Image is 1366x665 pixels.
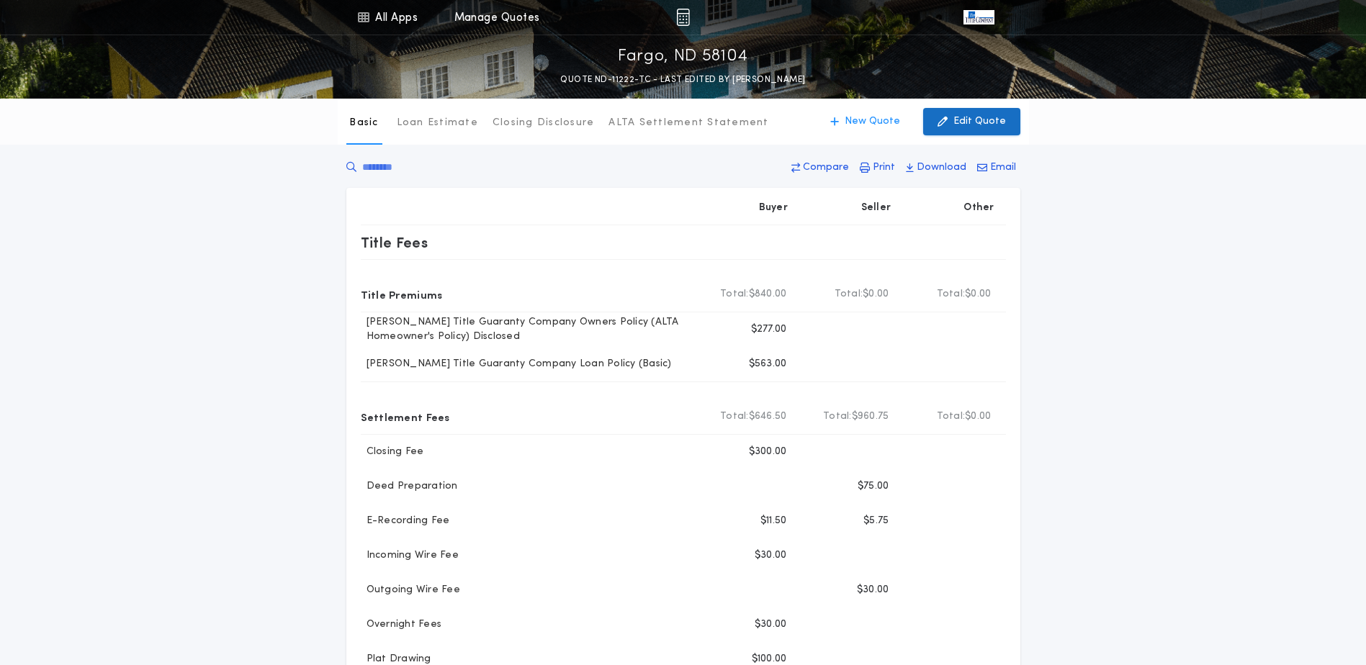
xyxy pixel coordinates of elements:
button: Email [973,155,1020,181]
p: ALTA Settlement Statement [608,116,768,130]
p: Closing Disclosure [493,116,595,130]
span: $0.00 [965,410,991,424]
button: Edit Quote [923,108,1020,135]
p: Fargo, ND 58104 [618,45,748,68]
b: Total: [937,410,966,424]
p: E-Recording Fee [361,514,450,528]
p: $30.00 [857,583,889,597]
button: Print [855,155,899,181]
b: Total: [937,287,966,302]
p: Other [963,201,994,215]
p: $30.00 [755,617,787,632]
p: Basic [349,116,378,130]
img: vs-icon [963,10,994,24]
b: Total: [823,410,852,424]
button: New Quote [816,108,915,135]
span: $0.00 [965,287,991,302]
p: Edit Quote [953,114,1006,129]
button: Compare [787,155,853,181]
p: Buyer [759,201,788,215]
b: Total: [835,287,863,302]
b: Total: [720,410,749,424]
p: $11.50 [760,514,787,528]
p: [PERSON_NAME] Title Guaranty Company Loan Policy (Basic) [361,357,672,371]
p: Overnight Fees [361,617,442,632]
span: $646.50 [749,410,787,424]
p: Closing Fee [361,445,424,459]
p: $30.00 [755,548,787,563]
span: $0.00 [863,287,889,302]
p: Outgoing Wire Fee [361,583,460,597]
p: Email [990,160,1016,175]
p: $5.75 [863,514,889,528]
p: QUOTE ND-11222-TC - LAST EDITED BY [PERSON_NAME] [560,73,805,87]
b: Total: [720,287,749,302]
p: Deed Preparation [361,479,458,494]
p: Print [873,160,895,175]
p: Title Fees [361,231,428,254]
p: $563.00 [749,357,787,371]
p: Loan Estimate [397,116,478,130]
p: Settlement Fees [361,405,450,428]
span: $960.75 [852,410,889,424]
p: Incoming Wire Fee [361,548,459,563]
span: $840.00 [749,287,787,302]
p: Seller [861,201,891,215]
img: img [676,9,690,26]
p: Compare [803,160,849,175]
p: Download [917,160,966,175]
p: $277.00 [751,322,787,337]
p: $75.00 [858,479,889,494]
p: New Quote [845,114,900,129]
button: Download [902,155,971,181]
p: Title Premiums [361,283,443,306]
p: [PERSON_NAME] Title Guaranty Company Owners Policy (ALTA Homeowner's Policy) Disclosed [361,315,696,344]
p: $300.00 [749,445,787,459]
